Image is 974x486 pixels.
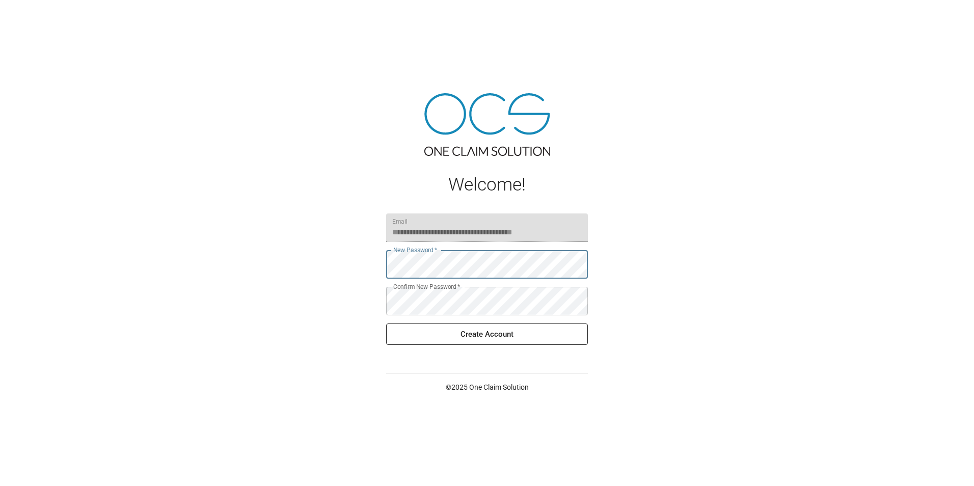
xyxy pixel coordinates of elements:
[393,246,437,254] label: New Password
[12,6,53,26] img: ocs-logo-white-transparent.png
[392,217,408,226] label: Email
[386,174,588,195] h1: Welcome!
[386,323,588,345] button: Create Account
[386,382,588,392] p: © 2025 One Claim Solution
[393,282,460,291] label: Confirm New Password
[424,93,550,156] img: ocs-logo-tra.png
